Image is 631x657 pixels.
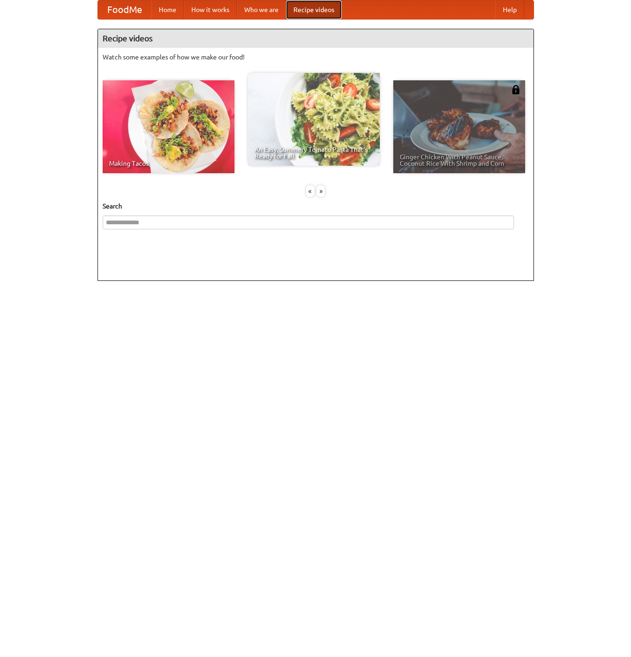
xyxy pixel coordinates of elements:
a: FoodMe [98,0,151,19]
span: Making Tacos [109,160,228,167]
h4: Recipe videos [98,29,533,48]
div: « [306,185,314,197]
a: How it works [184,0,237,19]
a: Recipe videos [286,0,342,19]
a: Making Tacos [103,80,234,173]
span: An Easy, Summery Tomato Pasta That's Ready for Fall [254,146,373,159]
div: » [317,185,325,197]
a: Who we are [237,0,286,19]
p: Watch some examples of how we make our food! [103,52,529,62]
h5: Search [103,202,529,211]
a: An Easy, Summery Tomato Pasta That's Ready for Fall [248,73,380,166]
a: Help [495,0,524,19]
a: Home [151,0,184,19]
img: 483408.png [511,85,520,94]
